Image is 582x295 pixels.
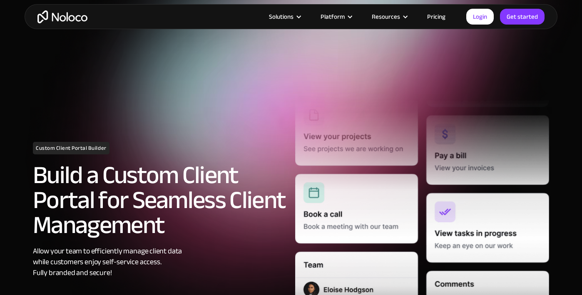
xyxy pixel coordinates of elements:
[269,11,293,22] div: Solutions
[500,9,545,25] a: Get started
[466,9,494,25] a: Login
[33,246,287,278] div: Allow your team to efficiently manage client data while customers enjoy self-service access. Full...
[33,142,109,154] h1: Custom Client Portal Builder
[310,11,361,22] div: Platform
[321,11,345,22] div: Platform
[372,11,400,22] div: Resources
[259,11,310,22] div: Solutions
[361,11,417,22] div: Resources
[33,163,287,238] h2: Build a Custom Client Portal for Seamless Client Management
[417,11,456,22] a: Pricing
[37,10,87,23] a: home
